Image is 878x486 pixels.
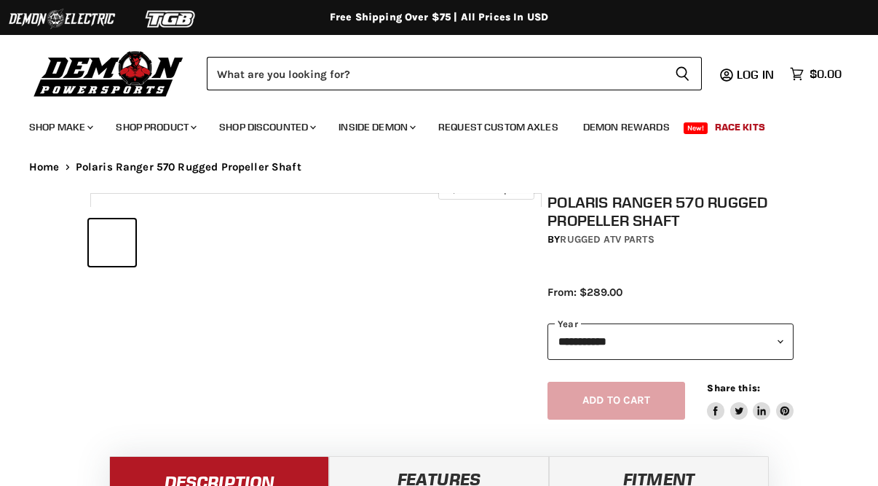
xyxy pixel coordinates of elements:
aside: Share this: [707,382,794,420]
span: $0.00 [810,67,842,81]
a: $0.00 [783,63,849,85]
span: Polaris Ranger 570 Rugged Propeller Shaft [76,161,301,173]
span: New! [684,122,708,134]
span: Click to expand [446,184,526,195]
span: Log in [737,67,774,82]
span: From: $289.00 [547,286,622,299]
a: Inside Demon [328,112,424,142]
img: Demon Powersports [29,47,189,99]
a: Shop Discounted [208,112,325,142]
a: Rugged ATV Parts [560,233,654,246]
div: by [547,232,794,248]
img: TGB Logo 2 [116,5,226,33]
a: Home [29,161,60,173]
img: Demon Electric Logo 2 [7,5,116,33]
a: Shop Make [18,112,102,142]
select: year [547,324,794,359]
a: Request Custom Axles [427,112,569,142]
a: Demon Rewards [572,112,681,142]
a: Race Kits [704,112,776,142]
ul: Main menu [18,106,838,142]
button: Search [663,57,702,90]
a: Log in [730,68,783,81]
input: Search [207,57,663,90]
form: Product [207,57,702,90]
button: IMAGE thumbnail [89,219,135,266]
a: Shop Product [105,112,205,142]
h1: Polaris Ranger 570 Rugged Propeller Shaft [547,193,794,230]
span: Share this: [707,383,759,393]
